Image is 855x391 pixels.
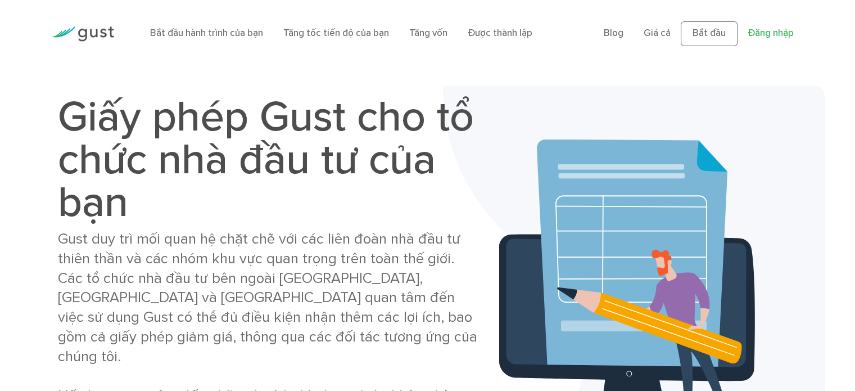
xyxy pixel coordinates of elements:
[468,28,532,39] a: Được thành lập
[409,28,447,39] a: Tăng vốn
[58,230,477,365] font: Gust duy trì mối quan hệ chặt chẽ với các liên đoàn nhà đầu tư thiên thần và các nhóm khu vực qua...
[644,28,671,39] a: Giá cả
[58,92,474,228] font: Giấy phép Gust cho tổ chức nhà đầu tư của bạn
[283,28,389,39] a: Tăng tốc tiến độ của bạn
[748,28,794,39] a: Đăng nhập
[604,28,623,39] a: Blog
[150,28,263,39] a: Bắt đầu hành trình của bạn
[681,21,738,46] a: Bắt đầu
[693,28,726,39] font: Bắt đầu
[51,26,114,42] img: Logo Gust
